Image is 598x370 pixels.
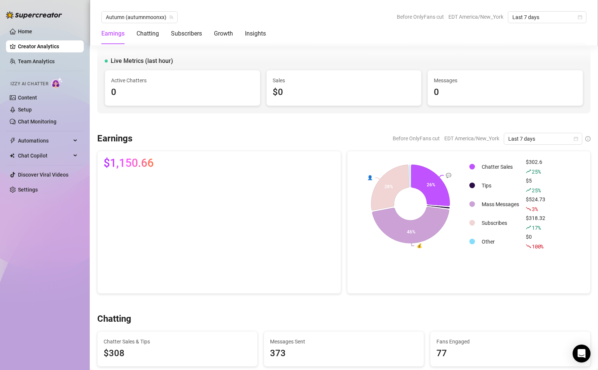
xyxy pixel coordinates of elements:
span: Automations [18,135,71,147]
span: 25 % [532,187,540,194]
div: Chatting [137,29,159,38]
span: rise [526,187,531,193]
span: Messages Sent [270,337,418,346]
span: Live Metrics (last hour) [111,56,173,65]
span: Autumn (autumnmoonxx) [106,12,173,23]
img: Chat Copilot [10,153,15,158]
div: $0 [526,233,545,251]
span: Izzy AI Chatter [10,80,48,88]
td: Other [479,233,522,251]
div: Subscribers [171,29,202,38]
div: 0 [111,85,254,100]
span: Messages [434,76,577,85]
span: 3 % [532,205,537,212]
span: rise [526,169,531,174]
a: Settings [18,187,38,193]
a: Setup [18,107,32,113]
a: Creator Analytics [18,40,78,52]
img: AI Chatter [51,77,63,88]
div: $0 [273,85,415,100]
div: Growth [214,29,233,38]
span: calendar [578,15,582,19]
div: $318.32 [526,214,545,232]
a: Chat Monitoring [18,119,56,125]
div: 373 [270,346,418,361]
div: $5 [526,177,545,195]
td: Tips [479,177,522,195]
span: $1,150.66 [104,157,154,169]
a: Discover Viral Videos [18,172,68,178]
a: Content [18,95,37,101]
a: Home [18,28,32,34]
div: $524.73 [526,195,545,213]
div: 0 [434,85,577,100]
span: Last 7 days [508,133,578,144]
span: Sales [273,76,415,85]
span: EDT America/New_York [444,133,499,144]
span: EDT America/New_York [448,11,503,22]
div: $302.6 [526,158,545,176]
span: 17 % [532,224,540,231]
text: 💰 [416,243,422,248]
h3: Chatting [97,313,131,325]
span: Chat Copilot [18,150,71,162]
span: rise [526,225,531,230]
span: team [169,15,174,19]
td: Chatter Sales [479,158,522,176]
a: Team Analytics [18,58,55,64]
text: 💬 [446,172,451,178]
span: thunderbolt [10,138,16,144]
span: Before OnlyFans cut [397,11,444,22]
span: Before OnlyFans cut [393,133,440,144]
div: Insights [245,29,266,38]
span: 25 % [532,168,540,175]
span: fall [526,206,531,211]
span: 100 % [532,243,543,250]
text: 👤 [367,175,372,180]
span: Chatter Sales & Tips [104,337,251,346]
div: Open Intercom Messenger [573,345,591,363]
td: Mass Messages [479,195,522,213]
div: 77 [436,346,584,361]
span: info-circle [585,136,591,141]
span: Last 7 days [512,12,582,23]
span: $308 [104,346,251,361]
span: calendar [574,137,578,141]
span: fall [526,244,531,249]
h3: Earnings [97,133,132,145]
td: Subscribes [479,214,522,232]
img: logo-BBDzfeDw.svg [6,11,62,19]
span: Fans Engaged [436,337,584,346]
div: Earnings [101,29,125,38]
span: Active Chatters [111,76,254,85]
